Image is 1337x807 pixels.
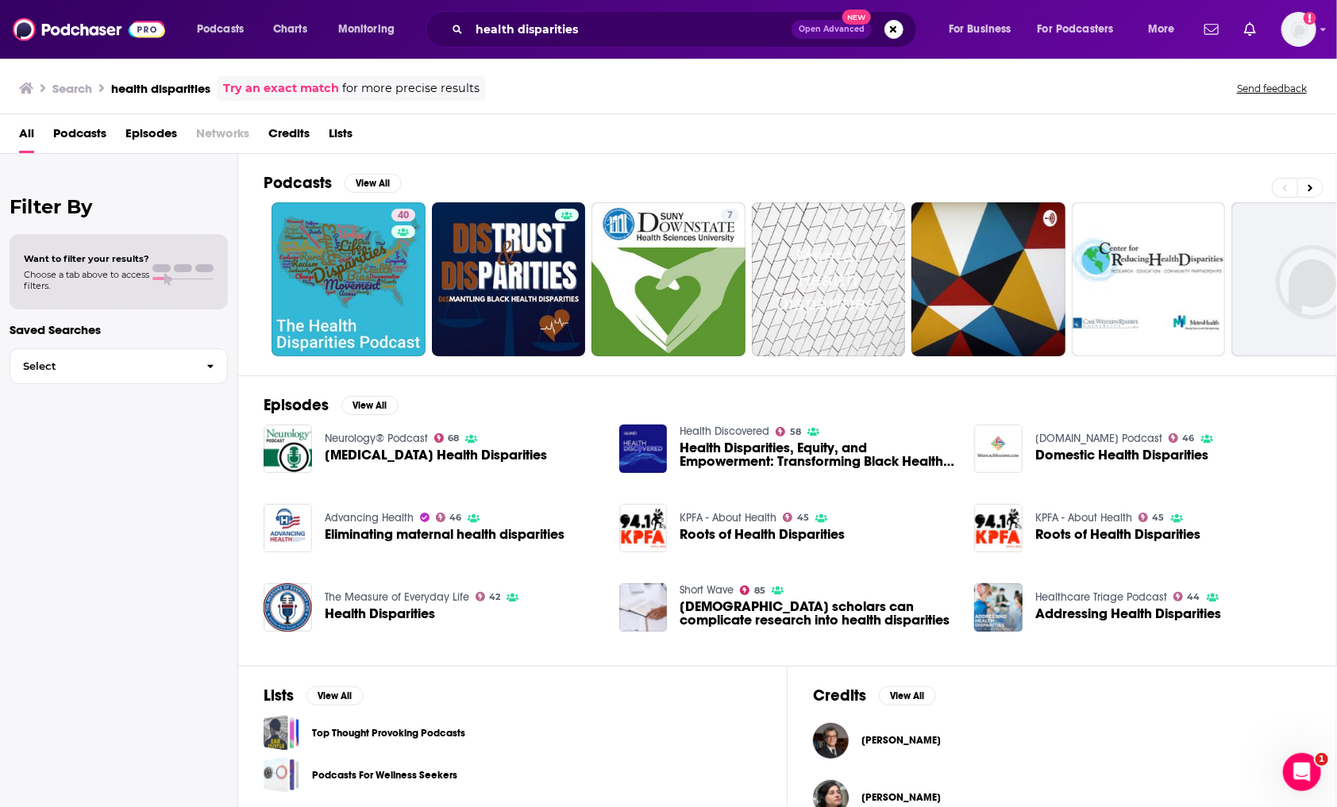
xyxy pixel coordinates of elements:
a: Domestic Health Disparities [1035,448,1208,462]
span: 46 [449,514,461,521]
img: Podchaser - Follow, Share and Rate Podcasts [13,14,165,44]
button: Send feedback [1232,82,1312,95]
a: Roots of Health Disparities [680,528,845,541]
span: Select [10,361,194,371]
a: Nina Feldman [861,791,941,804]
a: 46 [1169,433,1195,443]
a: Health Disparities, Equity, and Empowerment: Transforming Black Health Outcomes [680,441,955,468]
a: Eliminating maternal health disparities [325,528,564,541]
a: EpisodesView All [264,395,399,415]
img: White scholars can complicate research into health disparities [619,583,668,632]
a: Top Thought Provoking Podcasts [264,715,299,751]
a: 85 [740,586,765,595]
button: Show profile menu [1281,12,1316,47]
span: 45 [797,514,809,521]
a: Addressing Health Disparities [1035,607,1221,621]
span: New [842,10,871,25]
img: Addressing Health Disparities [974,583,1023,632]
span: Open Advanced [799,25,865,33]
span: Want to filter your results? [24,253,149,264]
a: CreditsView All [813,686,936,705]
button: View All [879,686,936,705]
span: [PERSON_NAME] [861,791,941,804]
a: 40 [272,202,426,356]
button: open menu [1137,17,1195,42]
button: View All [341,396,399,415]
h2: Podcasts [264,173,332,193]
h3: Search [52,81,92,96]
p: Saved Searches [10,322,228,337]
a: Top Thought Provoking Podcasts [312,724,465,742]
span: All [19,121,34,153]
img: Roots of Health Disparities [619,504,668,552]
span: 42 [489,594,500,601]
a: 44 [1173,592,1200,601]
h2: Filter By [10,195,228,218]
a: Lists [329,121,353,153]
img: Domestic Health Disparities [974,425,1023,473]
a: Short Wave [680,583,734,597]
span: [DEMOGRAPHIC_DATA] scholars can complicate research into health disparities [680,600,955,627]
a: Eliseo J. Pérez [861,734,941,747]
div: Search podcasts, credits, & more... [441,11,932,48]
a: Show notifications dropdown [1198,16,1225,43]
span: Choose a tab above to access filters. [24,269,149,291]
span: For Podcasters [1038,18,1114,40]
a: 58 [776,427,801,436]
a: Eliseo J. Pérez [813,723,849,759]
a: 45 [1139,513,1165,522]
img: Roots of Health Disparities [974,504,1023,552]
a: Credits [268,121,310,153]
img: COVID-19 Health Disparities [264,425,312,473]
a: 7 [591,202,746,356]
a: KPFA - About Health [680,511,776,525]
span: 45 [1153,514,1165,521]
a: Roots of Health Disparities [1035,528,1200,541]
span: [MEDICAL_DATA] Health Disparities [325,448,547,462]
span: 85 [754,587,765,594]
span: for more precise results [342,79,480,98]
a: 42 [476,592,501,601]
a: The Measure of Everyday Life [325,590,469,604]
span: Podcasts [197,18,244,40]
button: View All [345,174,402,193]
span: 7 [727,208,733,224]
h2: Lists [264,686,294,705]
input: Search podcasts, credits, & more... [469,17,792,42]
a: Podcasts [53,121,106,153]
a: KPFA - About Health [1035,511,1132,525]
img: Health Disparities [264,583,312,632]
span: Monitoring [338,18,395,40]
a: White scholars can complicate research into health disparities [680,600,955,627]
span: 1 [1316,753,1328,766]
button: open menu [327,17,415,42]
img: Health Disparities, Equity, and Empowerment: Transforming Black Health Outcomes [619,425,668,473]
a: PodcastsView All [264,173,402,193]
button: Open AdvancedNew [792,20,872,39]
span: Charts [273,18,307,40]
a: Episodes [125,121,177,153]
span: [PERSON_NAME] [861,734,941,747]
h2: Episodes [264,395,329,415]
a: Health Disparities [325,607,435,621]
a: 40 [391,209,415,221]
img: Eliminating maternal health disparities [264,504,312,552]
span: More [1148,18,1175,40]
a: Charts [263,17,317,42]
a: 46 [436,513,462,522]
a: Podcasts For Wellness Seekers [312,767,457,784]
span: Networks [196,121,249,153]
